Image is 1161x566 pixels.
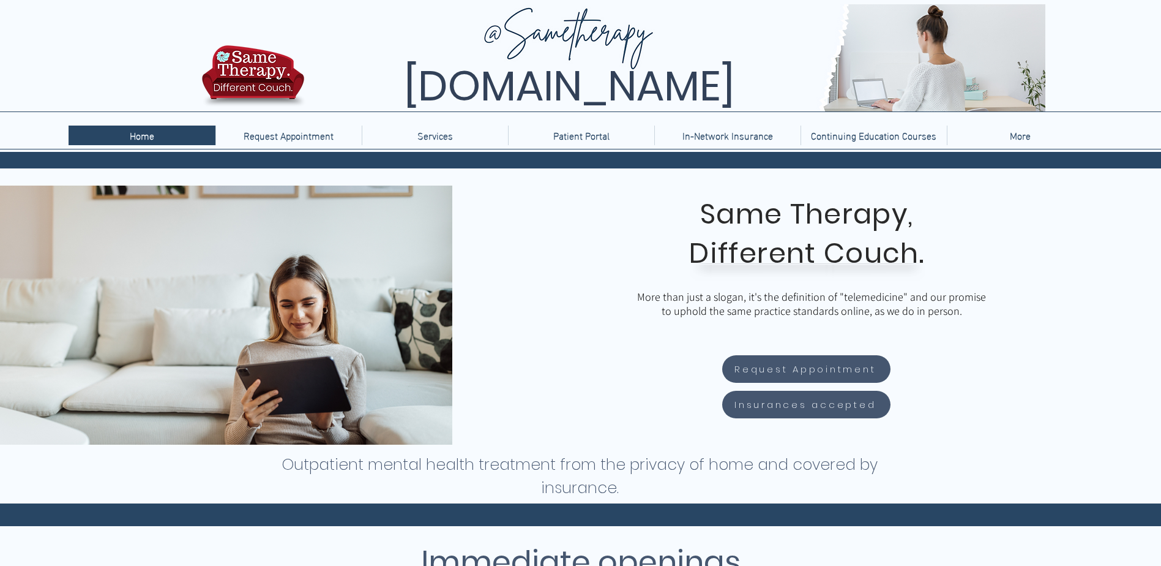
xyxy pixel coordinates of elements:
[124,126,160,145] p: Home
[69,126,1093,145] nav: Site
[654,126,801,145] a: In-Network Insurance
[404,57,734,115] span: [DOMAIN_NAME]
[547,126,616,145] p: Patient Portal
[362,126,508,145] div: Services
[69,126,215,145] a: Home
[634,290,989,318] p: More than just a slogan, it's the definition of "telemedicine" and our promise to uphold the same...
[237,126,340,145] p: Request Appointment
[689,234,924,273] span: Different Couch.
[801,126,947,145] a: Continuing Education Courses
[734,398,876,412] span: Insurances accepted
[411,126,459,145] p: Services
[805,126,943,145] p: Continuing Education Courses
[281,453,879,500] h1: Outpatient mental health treatment from the privacy of home and covered by insurance.
[676,126,779,145] p: In-Network Insurance
[722,391,890,418] a: Insurances accepted
[307,4,1045,111] img: Same Therapy, Different Couch. TelebehavioralHealth.US
[215,126,362,145] a: Request Appointment
[700,195,914,233] span: Same Therapy,
[722,355,890,383] a: Request Appointment
[734,362,876,376] span: Request Appointment
[508,126,654,145] a: Patient Portal
[198,43,308,116] img: TBH.US
[1004,126,1037,145] p: More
